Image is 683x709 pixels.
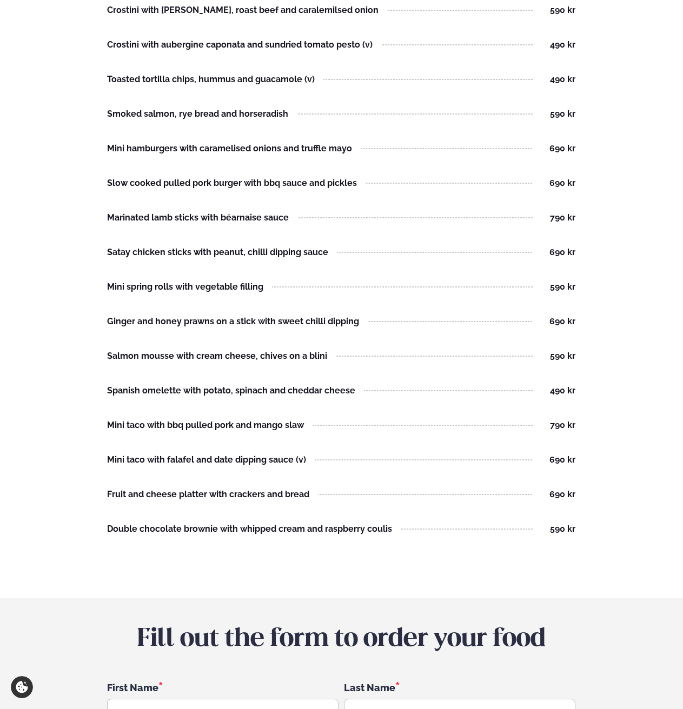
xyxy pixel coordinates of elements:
[541,317,575,326] div: 690 kr
[107,624,575,654] h2: Fill out the form to order your food
[541,386,575,395] div: 490 kr
[107,179,357,188] div: Slow cooked pulled pork burger with bbq sauce and pickles
[107,144,352,153] div: Mini hamburgers with caramelised onions and truffle mayo
[344,680,575,694] div: Last Name
[541,525,575,533] div: 590 kr
[107,352,327,360] div: Salmon mousse with cream cheese, chives on a blini
[541,352,575,360] div: 590 kr
[541,144,575,153] div: 690 kr
[541,248,575,257] div: 690 kr
[541,490,575,499] div: 690 kr
[107,456,306,464] div: Mini taco with falafel and date dipping sauce (v)
[107,6,379,15] div: Crostini with [PERSON_NAME], roast beef and caralemilsed onion
[107,213,289,222] div: Marinated lamb sticks with béarnaise sauce
[541,6,575,15] div: 590 kr
[541,110,575,118] div: 590 kr
[107,386,355,395] div: Spanish omelette with potato, spinach and cheddar cheese
[11,676,33,698] a: Cookie settings
[107,283,263,291] div: Mini spring rolls with vegetable filling
[107,110,288,118] div: Smoked salmon, rye bread and horseradish
[541,75,575,84] div: 490 kr
[541,213,575,222] div: 790 kr
[541,283,575,291] div: 590 kr
[107,41,373,49] div: Crostini with aubergine caponata and sundried tomato pesto (v)
[541,41,575,49] div: 490 kr
[107,75,315,84] div: Toasted tortilla chips, hummus and guacamole (v)
[107,248,328,257] div: Satay chicken sticks with peanut, chilli dipping sauce
[107,525,392,533] div: Double chocolate brownie with whipped cream and raspberry coulis
[107,421,304,430] div: Mini taco with bbq pulled pork and mango slaw
[541,456,575,464] div: 690 kr
[541,421,575,430] div: 790 kr
[541,179,575,188] div: 690 kr
[107,317,359,326] div: Ginger and honey prawns on a stick with sweet chilli dipping
[107,680,339,694] div: First Name
[107,490,309,499] div: Fruit and cheese platter with crackers and bread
